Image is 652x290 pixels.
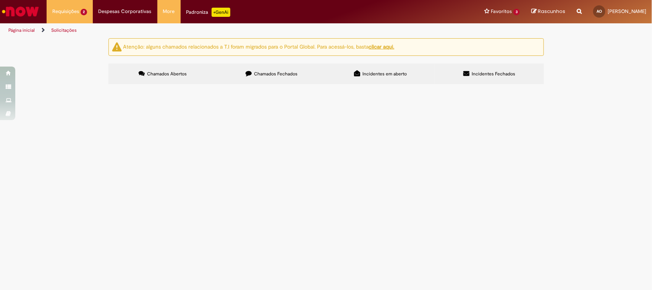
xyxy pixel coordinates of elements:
ng-bind-html: Atenção: alguns chamados relacionados a T.I foram migrados para o Portal Global. Para acessá-los,... [123,43,395,50]
span: 3 [513,9,520,15]
span: 2 [81,9,87,15]
span: Incidentes Fechados [472,71,515,77]
a: Página inicial [8,27,35,33]
span: Requisições [52,8,79,15]
span: Chamados Fechados [254,71,298,77]
div: Padroniza [186,8,230,17]
span: Despesas Corporativas [99,8,152,15]
span: AO [597,9,602,14]
span: Incidentes em aberto [362,71,407,77]
a: Rascunhos [531,8,565,15]
a: clicar aqui. [369,43,395,50]
img: ServiceNow [1,4,40,19]
span: Favoritos [491,8,512,15]
a: Solicitações [51,27,77,33]
span: Rascunhos [538,8,565,15]
span: [PERSON_NAME] [608,8,646,15]
p: +GenAi [212,8,230,17]
span: Chamados Abertos [147,71,187,77]
ul: Trilhas de página [6,23,429,37]
span: More [163,8,175,15]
